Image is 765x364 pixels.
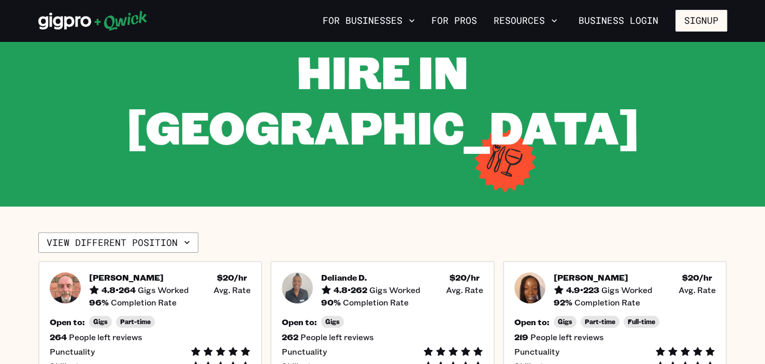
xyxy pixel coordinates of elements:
[282,332,298,342] h5: 262
[282,346,327,357] span: Punctuality
[334,285,367,295] h5: 4.8 • 262
[628,318,655,326] span: Full-time
[69,332,142,342] span: People left reviews
[369,285,421,295] span: Gigs Worked
[566,285,599,295] h5: 4.9 • 223
[89,272,164,283] h5: [PERSON_NAME]
[558,318,572,326] span: Gigs
[514,317,550,327] h5: Open to:
[675,10,727,32] button: Signup
[282,272,313,303] img: Pro headshot
[446,285,483,295] span: Avg. Rate
[300,332,374,342] span: People left reviews
[450,272,480,283] h5: $ 20 /hr
[585,318,615,326] span: Part-time
[93,318,108,326] span: Gigs
[321,297,341,308] h5: 90 %
[321,272,367,283] h5: Deliande D.
[574,297,640,308] span: Completion Rate
[111,297,177,308] span: Completion Rate
[601,285,653,295] span: Gigs Worked
[50,272,81,303] img: Pro headshot
[514,346,559,357] span: Punctuality
[514,272,545,303] img: Pro headshot
[554,272,628,283] h5: [PERSON_NAME]
[213,285,251,295] span: Avg. Rate
[50,317,85,327] h5: Open to:
[570,10,667,32] a: Business Login
[530,332,604,342] span: People left reviews
[102,285,136,295] h5: 4.8 • 264
[554,297,572,308] h5: 92 %
[514,332,528,342] h5: 219
[282,317,317,327] h5: Open to:
[325,318,340,326] span: Gigs
[50,332,67,342] h5: 264
[50,346,95,357] span: Punctuality
[120,318,151,326] span: Part-time
[217,272,247,283] h5: $ 20 /hr
[89,297,109,308] h5: 96 %
[38,232,198,253] button: View different position
[682,272,712,283] h5: $ 20 /hr
[678,285,715,295] span: Avg. Rate
[343,297,409,308] span: Completion Rate
[138,285,189,295] span: Gigs Worked
[427,12,481,30] a: For Pros
[489,12,561,30] button: Resources
[319,12,419,30] button: For Businesses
